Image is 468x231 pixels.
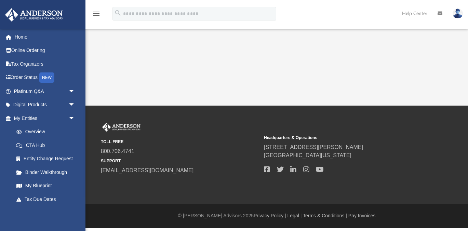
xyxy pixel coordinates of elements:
a: My Entitiesarrow_drop_down [5,111,85,125]
a: Home [5,30,85,44]
a: Terms & Conditions | [303,213,347,218]
img: User Pic [453,9,463,18]
a: 800.706.4741 [101,148,134,154]
a: Overview [10,125,85,139]
a: Tax Organizers [5,57,85,71]
img: Anderson Advisors Platinum Portal [101,123,142,132]
span: arrow_drop_down [68,111,82,125]
a: My Blueprint [10,179,82,193]
a: Binder Walkthrough [10,165,85,179]
a: Online Ordering [5,44,85,57]
a: [EMAIL_ADDRESS][DOMAIN_NAME] [101,167,193,173]
a: [STREET_ADDRESS][PERSON_NAME] [264,144,363,150]
a: Platinum Q&Aarrow_drop_down [5,84,85,98]
small: SUPPORT [101,158,259,164]
a: Privacy Policy | [254,213,286,218]
small: Headquarters & Operations [264,135,422,141]
a: Entity Change Request [10,152,85,166]
i: search [114,9,122,17]
a: CTA Hub [10,138,85,152]
div: NEW [39,72,54,83]
small: TOLL FREE [101,139,259,145]
a: menu [92,13,101,18]
i: menu [92,10,101,18]
img: Anderson Advisors Platinum Portal [3,8,65,22]
span: arrow_drop_down [68,98,82,112]
a: [GEOGRAPHIC_DATA][US_STATE] [264,152,351,158]
a: Order StatusNEW [5,71,85,85]
span: arrow_drop_down [68,84,82,98]
span: arrow_drop_down [68,206,82,220]
div: © [PERSON_NAME] Advisors 2025 [85,212,468,219]
a: My Anderson Teamarrow_drop_down [5,206,82,220]
a: Legal | [288,213,302,218]
a: Pay Invoices [348,213,375,218]
a: Digital Productsarrow_drop_down [5,98,85,112]
a: Tax Due Dates [10,192,85,206]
